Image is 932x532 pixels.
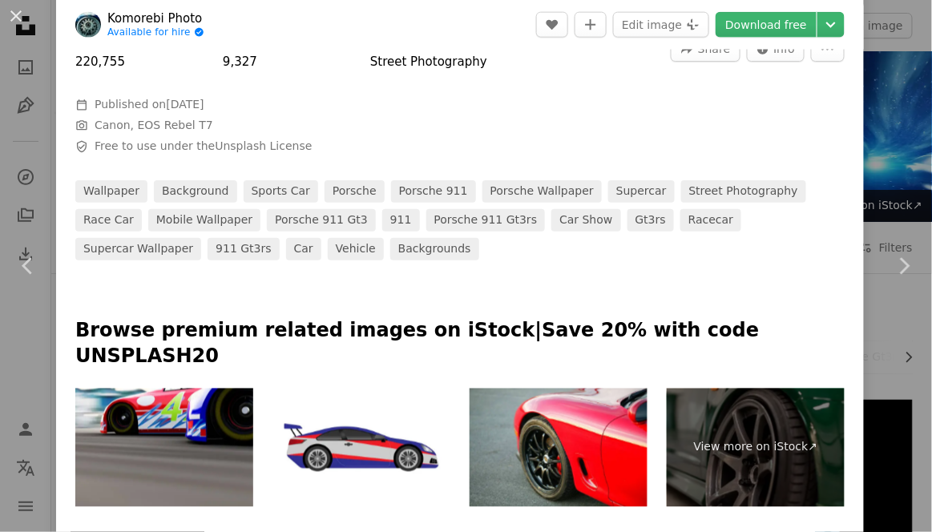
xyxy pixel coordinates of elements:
[391,180,476,203] a: porsche 911
[681,180,806,203] a: street photography
[613,12,709,38] button: Edit image
[75,318,845,369] p: Browse premium related images on iStock | Save 20% with code UNSPLASH20
[75,389,253,507] img: american stock cars racing in motion on racetrack
[95,139,313,155] span: Free to use under the
[107,26,204,39] a: Available for hire
[325,180,385,203] a: porsche
[244,180,318,203] a: sports car
[370,54,487,69] a: Street Photography
[328,238,384,260] a: vehicle
[482,180,602,203] a: porsche wallpaper
[208,238,279,260] a: 911 gt3rs
[680,209,741,232] a: racecar
[536,12,568,38] button: Like
[575,12,607,38] button: Add to Collection
[608,180,675,203] a: supercar
[75,12,101,38] img: Go to Komorebi Photo's profile
[716,12,817,38] a: Download free
[667,389,845,507] a: View more on iStock↗
[154,180,237,203] a: background
[166,98,204,111] time: May 4, 2023 at 9:53:24 PM GMT+5:30
[272,389,450,507] img: Racing Car or Sports Car.
[75,180,147,203] a: wallpaper
[817,12,845,38] button: Choose download size
[223,54,257,69] span: 9,327
[148,209,260,232] a: mobile wallpaper
[75,238,201,260] a: supercar wallpaper
[215,139,312,152] a: Unsplash License
[426,209,546,232] a: porsche 911 gt3rs
[267,209,376,232] a: porsche 911 gt3
[286,238,321,260] a: car
[627,209,674,232] a: gt3rs
[876,189,932,343] a: Next
[107,10,204,26] a: Komorebi Photo
[470,389,648,507] img: Red Mazda RX7 Sports car front wheel
[95,98,204,111] span: Published on
[551,209,620,232] a: car show
[75,54,125,69] span: 220,755
[382,209,420,232] a: 911
[390,238,479,260] a: Backgrounds
[95,118,213,134] button: Canon, EOS Rebel T7
[75,209,142,232] a: race car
